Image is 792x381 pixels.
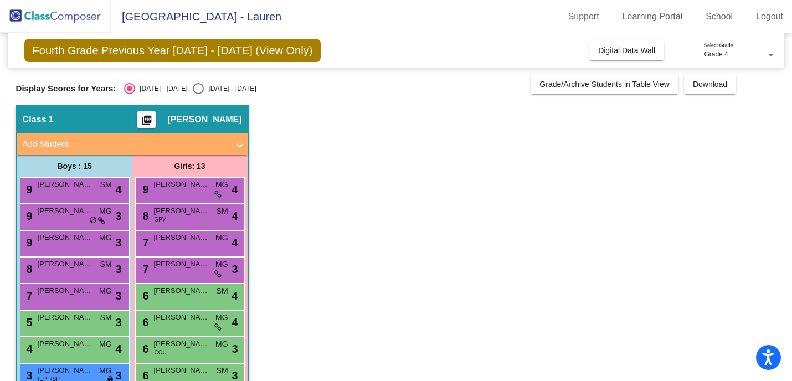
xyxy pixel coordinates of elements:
span: 4 [232,181,238,198]
span: 3 [115,314,121,331]
a: School [697,8,742,25]
mat-panel-title: Add Student [23,138,229,151]
span: SM [217,205,228,217]
a: Support [559,8,608,25]
span: 4 [24,343,33,355]
span: Display Scores for Years: [16,84,116,94]
span: SM [100,179,112,190]
span: MG [99,338,112,350]
div: Girls: 13 [132,155,248,177]
span: GPV [155,215,166,224]
span: SM [217,365,228,377]
span: 3 [115,261,121,277]
button: Digital Data Wall [589,40,664,60]
span: MG [99,205,112,217]
span: SM [100,312,112,323]
span: 5 [24,316,33,328]
span: [PERSON_NAME] [38,259,93,270]
span: 9 [24,210,33,222]
div: [DATE] - [DATE] [204,84,256,94]
span: [PERSON_NAME] [154,285,209,296]
span: [PERSON_NAME] [154,259,209,270]
span: Class 1 [23,114,54,125]
span: SM [217,285,228,297]
span: [PERSON_NAME] [38,232,93,243]
span: Download [693,80,727,89]
span: 4 [232,234,238,251]
span: Digital Data Wall [598,46,655,55]
mat-expansion-panel-header: Add Student [17,133,248,155]
span: 9 [24,236,33,249]
span: 6 [140,343,149,355]
div: Boys : 15 [17,155,132,177]
span: 7 [24,290,33,302]
mat-icon: picture_as_pdf [140,115,153,130]
span: do_not_disturb_alt [89,216,97,225]
span: [PERSON_NAME] [154,338,209,349]
span: MG [99,365,112,377]
span: 8 [24,263,33,275]
span: 3 [232,261,238,277]
button: Download [684,74,736,94]
button: Grade/Archive Students in Table View [531,74,678,94]
span: 4 [115,181,121,198]
span: 6 [140,316,149,328]
span: 8 [140,210,149,222]
span: 4 [232,287,238,304]
span: 3 [115,208,121,224]
span: MG [215,312,228,323]
span: 3 [232,341,238,357]
span: [PERSON_NAME] [154,232,209,243]
span: Grade/Archive Students in Table View [539,80,670,89]
span: 3 [115,234,121,251]
span: 6 [140,290,149,302]
span: Fourth Grade Previous Year [DATE] - [DATE] (View Only) [24,39,321,62]
span: [PERSON_NAME] [167,114,241,125]
span: [PERSON_NAME] [154,205,209,217]
span: [PERSON_NAME] [154,365,209,376]
span: 9 [24,183,33,195]
span: [PERSON_NAME] [38,205,93,217]
span: 7 [140,236,149,249]
span: SM [100,259,112,270]
span: 4 [232,314,238,331]
span: [PERSON_NAME] [38,338,93,349]
span: MG [215,232,228,244]
span: MG [215,338,228,350]
span: MG [99,232,112,244]
span: [GEOGRAPHIC_DATA] - Lauren [111,8,281,25]
span: 4 [115,341,121,357]
a: Learning Portal [614,8,692,25]
span: COU [155,348,167,357]
span: MG [215,259,228,270]
span: MG [215,179,228,190]
span: [PERSON_NAME] [38,312,93,323]
span: [PERSON_NAME] [154,179,209,190]
span: 3 [115,287,121,304]
span: Grade 4 [704,50,728,58]
a: Logout [747,8,792,25]
span: MG [99,285,112,297]
span: [PERSON_NAME] [38,285,93,296]
span: [PERSON_NAME] [154,312,209,323]
span: 7 [140,263,149,275]
span: 4 [232,208,238,224]
button: Print Students Details [137,111,156,128]
div: [DATE] - [DATE] [135,84,187,94]
mat-radio-group: Select an option [124,83,256,94]
span: [PERSON_NAME] [38,179,93,190]
span: 9 [140,183,149,195]
span: [PERSON_NAME] [38,365,93,376]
